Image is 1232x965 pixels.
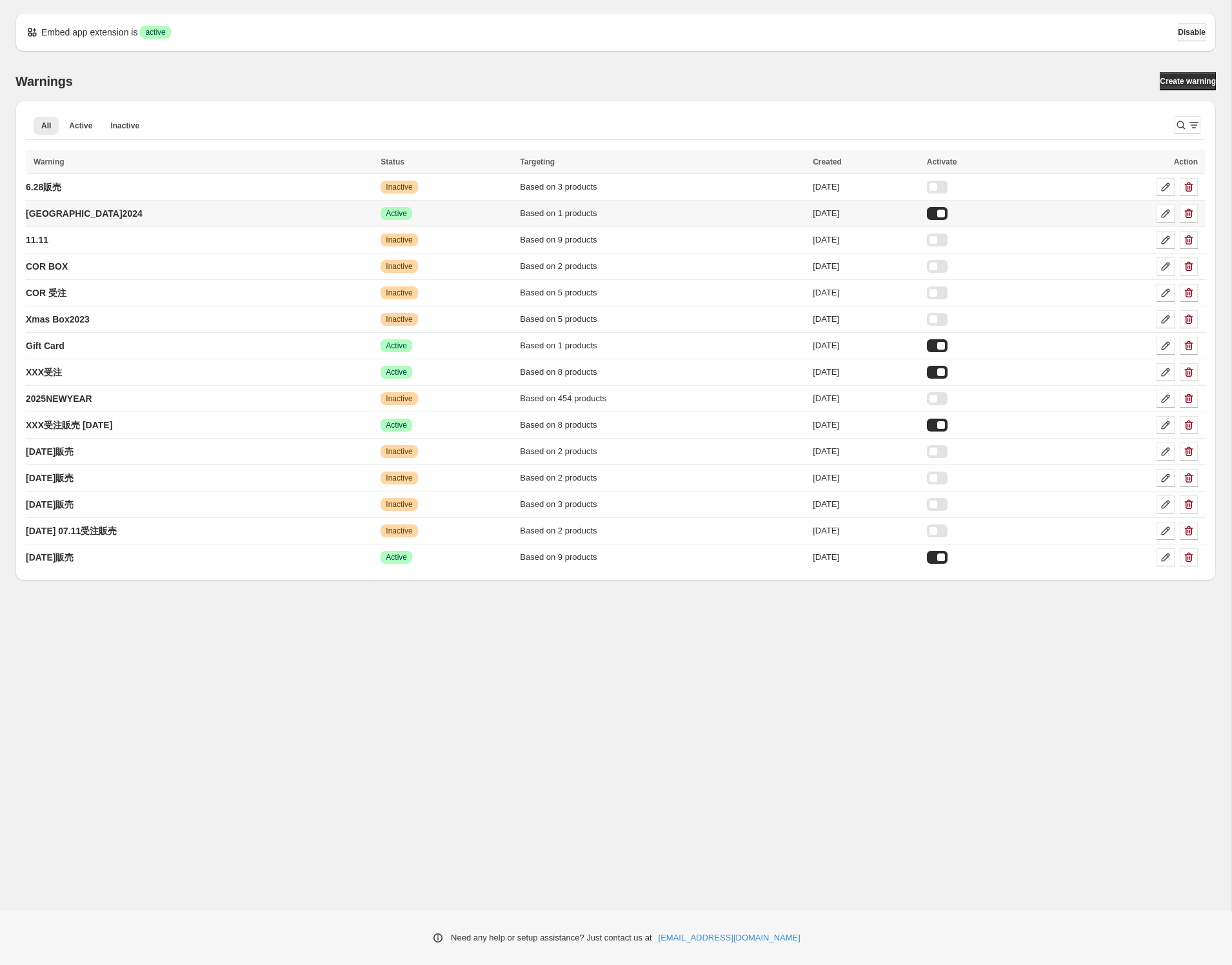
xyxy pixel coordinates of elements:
a: [DATE]販売 [26,441,74,462]
p: 2025NEWYEAR [26,392,92,405]
div: [DATE] [813,524,919,537]
a: Xmas Box2023 [26,309,90,330]
p: XXX受注販売 [DATE] [26,419,112,432]
span: Active [386,552,407,562]
div: [DATE] [813,445,919,458]
span: Inactive [386,235,412,245]
div: Based on 8 products [520,419,805,432]
a: [DATE]販売 [26,468,74,488]
p: Gift Card [26,339,65,352]
div: [DATE] [813,339,919,352]
p: [GEOGRAPHIC_DATA]2024 [26,207,143,220]
span: Activate [927,157,957,166]
button: Disable [1178,23,1206,41]
a: 11.11 [26,230,48,250]
a: XXX受注 [26,362,62,383]
span: Active [386,367,407,377]
div: Based on 1 products [520,339,805,352]
div: [DATE] [813,286,919,299]
h2: Warnings [15,74,73,89]
div: Based on 5 products [520,313,805,326]
div: Based on 8 products [520,366,805,379]
span: Inactive [110,121,139,131]
div: Based on 3 products [520,498,805,511]
div: Based on 9 products [520,234,805,246]
span: Action [1174,157,1198,166]
p: [DATE] 07.11受注販売 [26,524,117,537]
div: [DATE] [813,207,919,220]
div: Based on 2 products [520,260,805,273]
span: All [41,121,51,131]
div: [DATE] [813,498,919,511]
div: [DATE] [813,472,919,484]
a: [DATE] 07.11受注販売 [26,521,117,541]
p: COR 受注 [26,286,66,299]
div: [DATE] [813,392,919,405]
span: Inactive [386,182,412,192]
div: Based on 1 products [520,207,805,220]
a: [GEOGRAPHIC_DATA]2024 [26,203,143,224]
span: Inactive [386,393,412,404]
a: COR 受注 [26,283,66,303]
span: Warning [34,157,65,166]
a: Gift Card [26,335,65,356]
a: 2025NEWYEAR [26,388,92,409]
span: active [145,27,165,37]
span: Targeting [520,157,555,166]
span: Inactive [386,473,412,483]
p: [DATE]販売 [26,472,74,484]
span: Created [813,157,842,166]
div: [DATE] [813,313,919,326]
span: Active [69,121,92,131]
span: Inactive [386,499,412,510]
div: Based on 3 products [520,181,805,194]
a: Create warning [1160,72,1216,90]
div: Based on 2 products [520,524,805,537]
div: Based on 454 products [520,392,805,405]
span: Inactive [386,288,412,298]
p: [DATE]販売 [26,498,74,511]
div: [DATE] [813,551,919,564]
span: Active [386,208,407,219]
div: [DATE] [813,366,919,379]
span: Inactive [386,261,412,272]
a: [DATE]販売 [26,547,74,568]
span: Create warning [1160,76,1216,86]
p: 6.28販売 [26,181,61,194]
div: [DATE] [813,181,919,194]
a: [EMAIL_ADDRESS][DOMAIN_NAME] [659,931,800,944]
button: Search and filter results [1175,116,1200,134]
span: Status [381,157,404,166]
div: Based on 5 products [520,286,805,299]
div: [DATE] [813,419,919,432]
div: Based on 2 products [520,472,805,484]
div: Based on 9 products [520,551,805,564]
span: Inactive [386,526,412,536]
span: Active [386,341,407,351]
div: Based on 2 products [520,445,805,458]
span: Disable [1178,27,1206,37]
div: [DATE] [813,234,919,246]
p: [DATE]販売 [26,551,74,564]
a: [DATE]販売 [26,494,74,515]
div: [DATE] [813,260,919,273]
p: [DATE]販売 [26,445,74,458]
p: Embed app extension is [41,26,137,39]
p: 11.11 [26,234,48,246]
p: Xmas Box2023 [26,313,90,326]
a: COR BOX [26,256,68,277]
p: COR BOX [26,260,68,273]
p: XXX受注 [26,366,62,379]
a: 6.28販売 [26,177,61,197]
span: Active [386,420,407,430]
span: Inactive [386,314,412,324]
span: Inactive [386,446,412,457]
a: XXX受注販売 [DATE] [26,415,112,435]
